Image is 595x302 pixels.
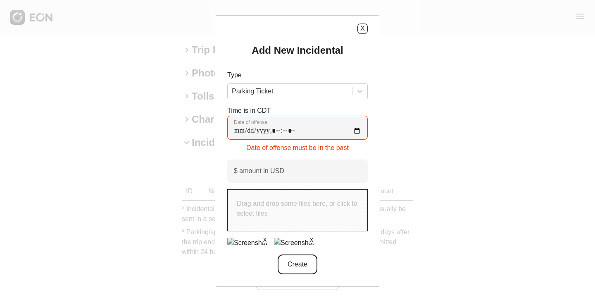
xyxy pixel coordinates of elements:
p: Type [227,70,368,80]
img: Screenshot [274,238,314,248]
div: Date of offense must be in the past [227,140,368,153]
button: Create [278,254,317,274]
button: X [357,24,368,34]
h2: Add New Incidental [252,44,343,57]
button: x [307,235,316,243]
button: x [261,235,269,243]
img: Screenshot [227,238,267,248]
label: $ amount in USD [234,166,284,176]
p: Drag and drop some files here, or click to select files [237,199,358,219]
label: Date of offense [234,119,267,126]
div: Time is in CDT [227,106,368,153]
